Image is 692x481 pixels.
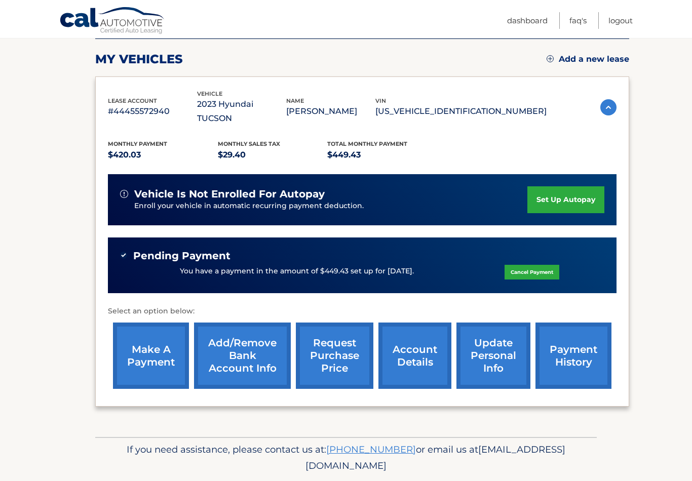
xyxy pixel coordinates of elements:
[286,97,304,104] span: name
[305,444,565,471] span: [EMAIL_ADDRESS][DOMAIN_NAME]
[547,54,629,64] a: Add a new lease
[95,52,183,67] h2: my vehicles
[569,12,587,29] a: FAQ's
[527,186,604,213] a: set up autopay
[108,148,218,162] p: $420.03
[296,323,373,389] a: request purchase price
[108,104,197,118] p: #44455572940
[507,12,548,29] a: Dashboard
[375,104,547,118] p: [US_VEHICLE_IDENTIFICATION_NUMBER]
[134,201,527,212] p: Enroll your vehicle in automatic recurring payment deduction.
[375,97,386,104] span: vin
[456,323,530,389] a: update personal info
[218,148,328,162] p: $29.40
[133,250,230,262] span: Pending Payment
[197,97,286,126] p: 2023 Hyundai TUCSON
[378,323,451,389] a: account details
[535,323,611,389] a: payment history
[327,140,407,147] span: Total Monthly Payment
[327,148,437,162] p: $449.43
[113,323,189,389] a: make a payment
[180,266,414,277] p: You have a payment in the amount of $449.43 set up for [DATE].
[547,55,554,62] img: add.svg
[108,305,617,317] p: Select an option below:
[505,265,559,279] a: Cancel Payment
[108,140,167,147] span: Monthly Payment
[102,442,590,474] p: If you need assistance, please contact us at: or email us at
[286,104,375,118] p: [PERSON_NAME]
[600,99,617,115] img: accordion-active.svg
[134,188,325,201] span: vehicle is not enrolled for autopay
[194,323,291,389] a: Add/Remove bank account info
[59,7,166,36] a: Cal Automotive
[120,190,128,198] img: alert-white.svg
[197,90,222,97] span: vehicle
[608,12,633,29] a: Logout
[218,140,280,147] span: Monthly sales Tax
[120,252,127,259] img: check-green.svg
[326,444,416,455] a: [PHONE_NUMBER]
[108,97,157,104] span: lease account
